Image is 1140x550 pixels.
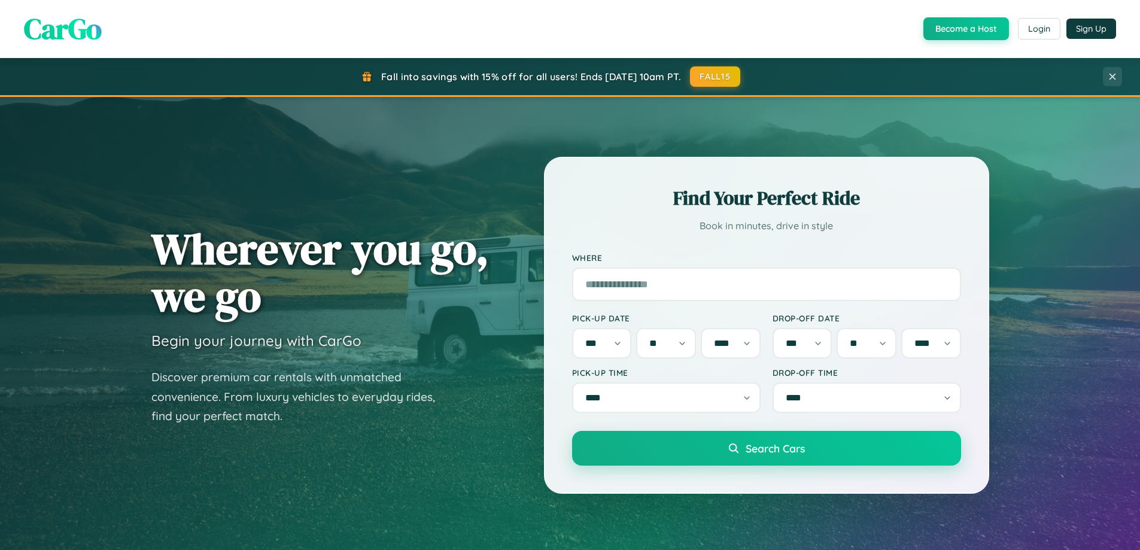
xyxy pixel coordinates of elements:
button: Sign Up [1066,19,1116,39]
p: Discover premium car rentals with unmatched convenience. From luxury vehicles to everyday rides, ... [151,367,451,426]
h1: Wherever you go, we go [151,225,489,320]
button: Search Cars [572,431,961,466]
label: Drop-off Time [773,367,961,378]
button: Login [1018,18,1060,39]
h3: Begin your journey with CarGo [151,332,361,350]
p: Book in minutes, drive in style [572,217,961,235]
span: CarGo [24,9,102,48]
button: Become a Host [923,17,1009,40]
span: Search Cars [746,442,805,455]
h2: Find Your Perfect Ride [572,185,961,211]
button: FALL15 [690,66,740,87]
label: Pick-up Time [572,367,761,378]
label: Pick-up Date [572,313,761,323]
span: Fall into savings with 15% off for all users! Ends [DATE] 10am PT. [381,71,681,83]
label: Drop-off Date [773,313,961,323]
label: Where [572,253,961,263]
